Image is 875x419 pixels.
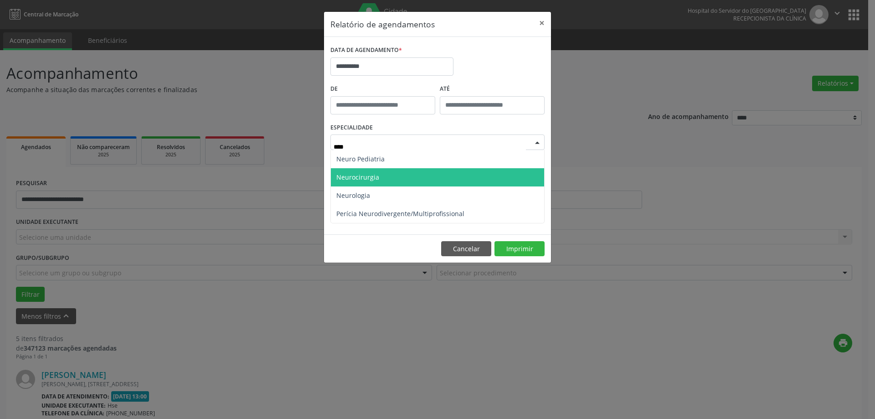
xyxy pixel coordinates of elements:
[336,209,464,218] span: Perícia Neurodivergente/Multiprofissional
[336,155,385,163] span: Neuro Pediatria
[330,18,435,30] h5: Relatório de agendamentos
[440,82,545,96] label: ATÉ
[330,43,402,57] label: DATA DE AGENDAMENTO
[336,173,379,181] span: Neurocirurgia
[336,191,370,200] span: Neurologia
[494,241,545,257] button: Imprimir
[330,82,435,96] label: De
[441,241,491,257] button: Cancelar
[533,12,551,34] button: Close
[330,121,373,135] label: ESPECIALIDADE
